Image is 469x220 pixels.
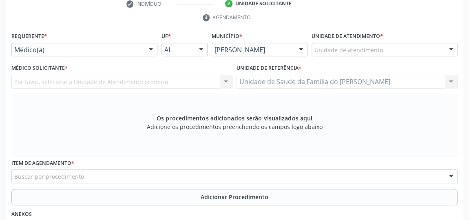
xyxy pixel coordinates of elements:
label: Município [212,30,242,43]
label: Unidade de referência [237,62,301,75]
span: Adicionar Procedimento [201,193,268,201]
span: Adicione os procedimentos preenchendo os campos logo abaixo [147,122,323,131]
label: Item de agendamento [11,157,74,170]
span: Buscar por procedimento [14,172,84,181]
span: Unidade de atendimento [314,46,383,54]
label: UF [161,30,171,43]
span: [PERSON_NAME] [215,46,291,54]
span: Os procedimentos adicionados serão visualizados aqui [157,114,312,122]
span: Médico(a) [14,46,141,54]
label: Unidade de atendimento [312,30,383,43]
label: Médico Solicitante [11,62,68,75]
label: Requerente [11,30,47,43]
span: AL [164,46,191,54]
button: Adicionar Procedimento [11,189,458,205]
